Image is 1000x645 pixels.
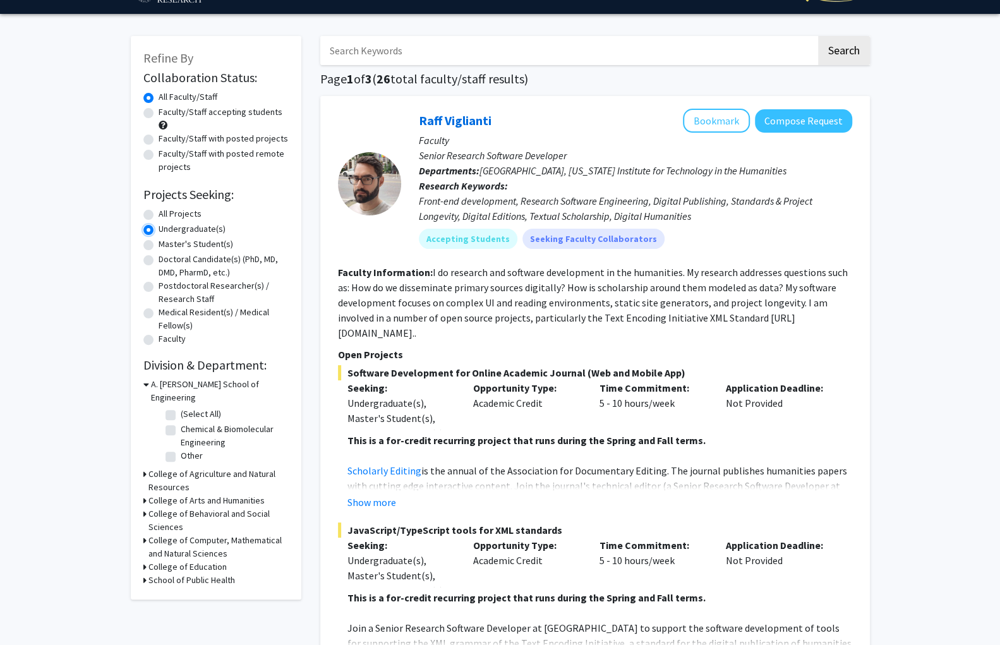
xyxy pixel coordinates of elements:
label: Undergraduate(s) [159,222,226,236]
b: Departments: [419,164,479,177]
p: Open Projects [338,347,852,362]
span: 1 [347,71,354,87]
strong: This is a for-credit recurring project that runs during the Spring and Fall terms. [347,591,706,604]
span: JavaScript/TypeScript tools for XML standards [338,522,852,538]
b: Faculty Information: [338,266,433,279]
button: Search [818,36,870,65]
div: Not Provided [716,380,843,430]
label: Master's Student(s) [159,238,233,251]
p: is the annual of the Association for Documentary Editing. The journal publishes humanities papers... [347,463,852,554]
p: Application Deadline: [726,380,833,395]
label: Postdoctoral Researcher(s) / Research Staff [159,279,289,306]
h2: Projects Seeking: [143,187,289,202]
div: Undergraduate(s), Master's Student(s), Doctoral Candidate(s) (PhD, MD, DMD, PharmD, etc.) [347,553,455,629]
p: Seeking: [347,380,455,395]
p: Seeking: [347,538,455,553]
p: Opportunity Type: [473,538,581,553]
p: Faculty [419,133,852,148]
div: Academic Credit [464,380,590,430]
p: Opportunity Type: [473,380,581,395]
mat-chip: Accepting Students [419,229,517,249]
p: Time Commitment: [599,380,707,395]
input: Search Keywords [320,36,816,65]
div: 5 - 10 hours/week [590,380,716,430]
div: Not Provided [716,538,843,587]
h3: College of Arts and Humanities [148,494,265,507]
label: Medical Resident(s) / Medical Fellow(s) [159,306,289,332]
h2: Collaboration Status: [143,70,289,85]
div: Academic Credit [464,538,590,587]
p: Time Commitment: [599,538,707,553]
button: Compose Request to Raff Viglianti [755,109,852,133]
button: Add Raff Viglianti to Bookmarks [683,109,750,133]
h1: Page of ( total faculty/staff results) [320,71,870,87]
span: Software Development for Online Academic Journal (Web and Mobile App) [338,365,852,380]
iframe: Chat [9,588,54,636]
h3: College of Computer, Mathematical and Natural Sciences [148,534,289,560]
label: Faculty/Staff with posted remote projects [159,147,289,174]
label: Chemical & Biomolecular Engineering [181,423,286,449]
a: Raff Viglianti [419,112,491,128]
h3: School of Public Health [148,574,235,587]
p: Application Deadline: [726,538,833,553]
h3: College of Behavioral and Social Sciences [148,507,289,534]
div: 5 - 10 hours/week [590,538,716,587]
h3: College of Agriculture and Natural Resources [148,467,289,494]
fg-read-more: I do research and software development in the humanities. My research addresses questions such as... [338,266,848,339]
div: Undergraduate(s), Master's Student(s), Doctoral Candidate(s) (PhD, MD, DMD, PharmD, etc.) [347,395,455,471]
p: Senior Research Software Developer [419,148,852,163]
div: Front-end development, Research Software Engineering, Digital Publishing, Standards & Project Lon... [419,193,852,224]
span: 3 [365,71,372,87]
b: Research Keywords: [419,179,508,192]
button: Show more [347,495,396,510]
label: All Faculty/Staff [159,90,217,104]
strong: This is a for-credit recurring project that runs during the Spring and Fall terms. [347,434,706,447]
span: [GEOGRAPHIC_DATA], [US_STATE] Institute for Technology in the Humanities [479,164,786,177]
label: Doctoral Candidate(s) (PhD, MD, DMD, PharmD, etc.) [159,253,289,279]
span: Refine By [143,50,193,66]
span: 26 [377,71,390,87]
label: Faculty/Staff with posted projects [159,132,288,145]
label: Faculty [159,332,186,346]
h2: Division & Department: [143,358,289,373]
label: All Projects [159,207,202,220]
h3: College of Education [148,560,227,574]
h3: A. [PERSON_NAME] School of Engineering [151,378,289,404]
label: (Select All) [181,407,221,421]
a: Scholarly Editing [347,464,421,477]
mat-chip: Seeking Faculty Collaborators [522,229,665,249]
label: Other [181,449,203,462]
label: Faculty/Staff accepting students [159,105,282,119]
